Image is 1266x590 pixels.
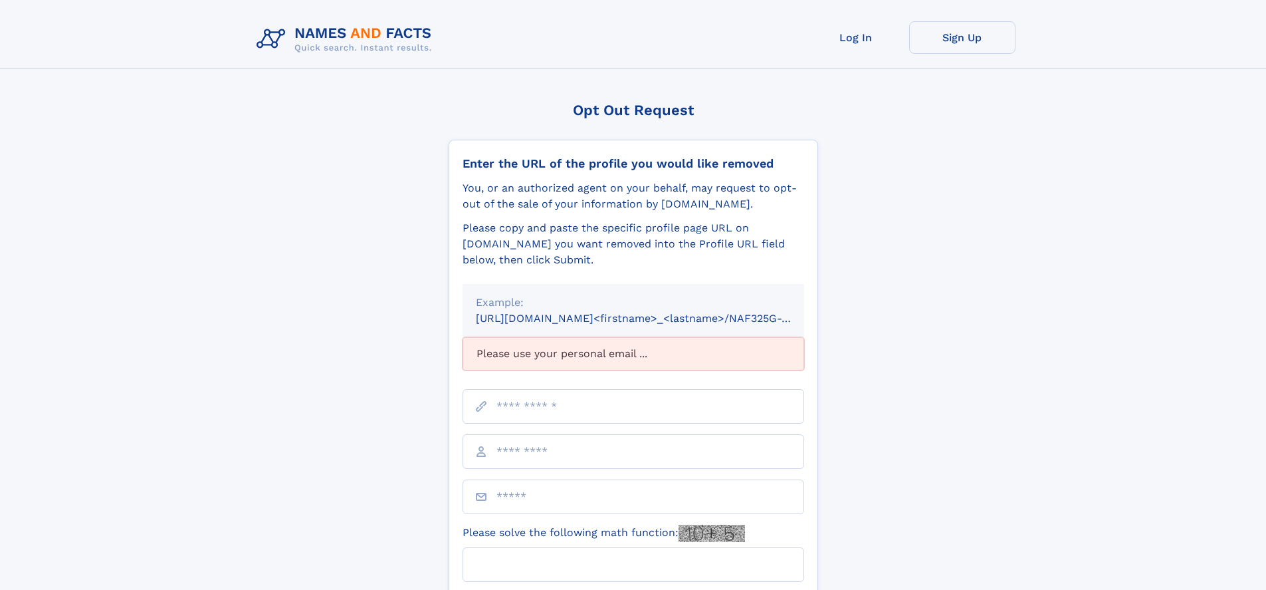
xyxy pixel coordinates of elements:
div: You, or an authorized agent on your behalf, may request to opt-out of the sale of your informatio... [463,180,804,212]
a: Log In [803,21,909,54]
div: Example: [476,295,791,311]
div: Opt Out Request [449,102,818,118]
div: Enter the URL of the profile you would like removed [463,156,804,171]
small: [URL][DOMAIN_NAME]<firstname>_<lastname>/NAF325G-xxxxxxxx [476,312,829,325]
label: Please solve the following math function: [463,525,745,542]
div: Please use your personal email ... [463,337,804,370]
img: Logo Names and Facts [251,21,443,57]
div: Please copy and paste the specific profile page URL on [DOMAIN_NAME] you want removed into the Pr... [463,220,804,268]
a: Sign Up [909,21,1015,54]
